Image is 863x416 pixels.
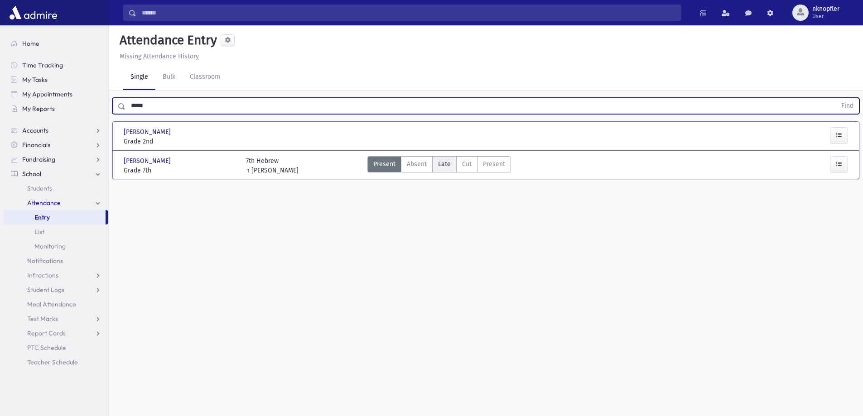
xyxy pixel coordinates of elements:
span: Student Logs [27,286,64,294]
span: Fundraising [22,155,55,163]
a: Notifications [4,253,108,268]
input: Search [136,5,681,21]
span: Teacher Schedule [27,358,78,366]
a: Attendance [4,196,108,210]
a: Single [123,65,155,90]
span: School [22,170,41,178]
span: nknopfler [812,5,839,13]
span: Test Marks [27,315,58,323]
a: Monitoring [4,239,108,253]
a: Financials [4,138,108,152]
a: Report Cards [4,326,108,340]
span: Report Cards [27,329,66,337]
span: Financials [22,141,50,149]
a: School [4,167,108,181]
a: Test Marks [4,311,108,326]
a: Meal Attendance [4,297,108,311]
span: [PERSON_NAME] [124,127,173,137]
span: Cut [462,159,472,169]
a: List [4,225,108,239]
span: Attendance [27,199,61,207]
span: Late [438,159,451,169]
span: Home [22,39,39,48]
span: Monitoring [34,242,66,250]
span: Grade 7th [124,166,237,175]
span: User [812,13,839,20]
div: AttTypes [367,156,511,175]
span: Entry [34,213,50,221]
a: Time Tracking [4,58,108,72]
span: My Tasks [22,76,48,84]
a: My Reports [4,101,108,116]
a: Infractions [4,268,108,282]
a: My Appointments [4,87,108,101]
button: Find [836,98,859,114]
span: PTC Schedule [27,344,66,352]
span: Notifications [27,257,63,265]
span: Meal Attendance [27,300,76,308]
a: Teacher Schedule [4,355,108,369]
span: List [34,228,44,236]
span: Accounts [22,126,48,134]
a: Home [4,36,108,51]
span: Time Tracking [22,61,63,69]
img: AdmirePro [7,4,59,22]
a: Students [4,181,108,196]
h5: Attendance Entry [116,33,217,48]
span: Absent [407,159,427,169]
a: Bulk [155,65,183,90]
a: Fundraising [4,152,108,167]
span: Infractions [27,271,58,279]
u: Missing Attendance History [120,53,199,60]
span: [PERSON_NAME] [124,156,173,166]
a: Classroom [183,65,227,90]
div: 7th Hebrew ר [PERSON_NAME] [246,156,299,175]
span: My Appointments [22,90,72,98]
span: Students [27,184,52,192]
span: Grade 2nd [124,137,237,146]
a: My Tasks [4,72,108,87]
a: Missing Attendance History [116,53,199,60]
a: Accounts [4,123,108,138]
span: Present [483,159,505,169]
a: Student Logs [4,282,108,297]
a: PTC Schedule [4,340,108,355]
span: My Reports [22,105,55,113]
a: Entry [4,210,106,225]
span: Present [373,159,395,169]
